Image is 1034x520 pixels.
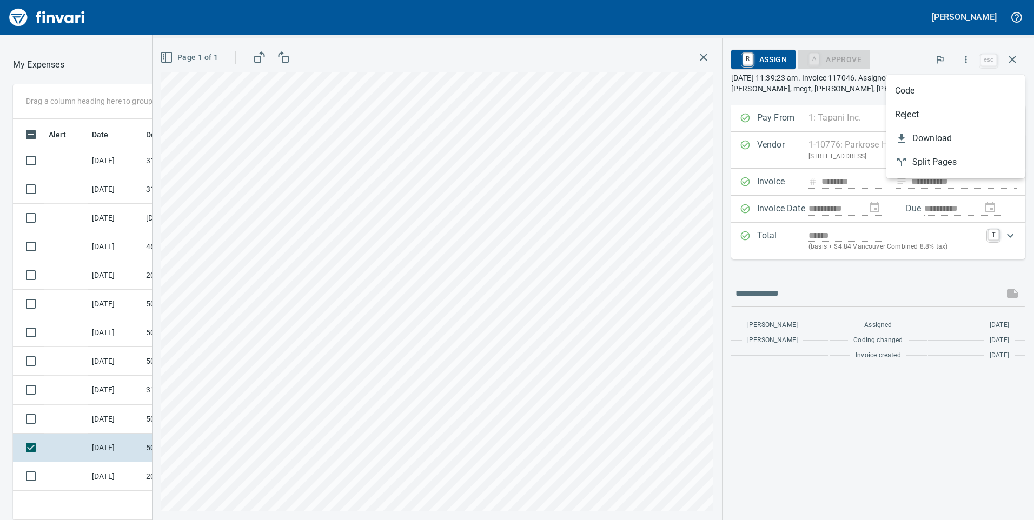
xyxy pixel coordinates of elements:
[912,156,1016,169] span: Split Pages
[912,132,1016,145] span: Download
[886,150,1025,174] li: Split Pages
[895,84,1016,97] span: Code
[886,126,1025,150] li: Download
[895,108,1016,121] span: Reject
